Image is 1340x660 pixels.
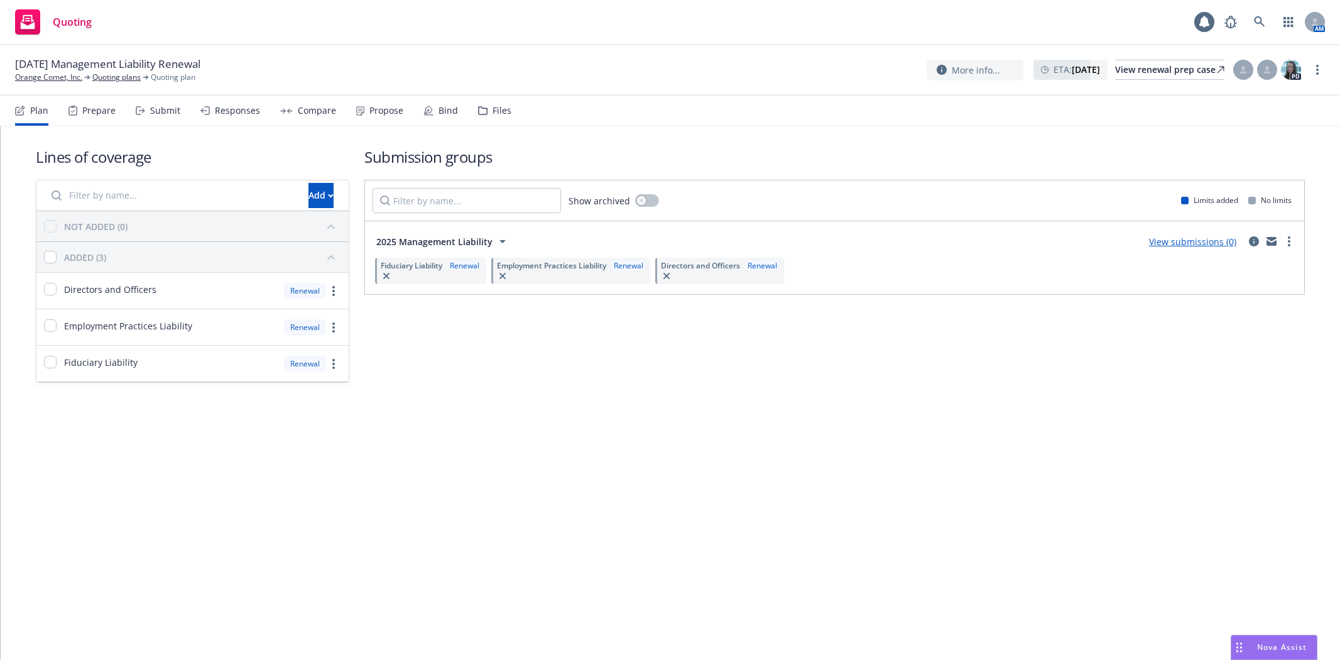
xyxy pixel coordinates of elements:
[1072,63,1100,75] strong: [DATE]
[326,283,341,299] a: more
[1276,9,1301,35] a: Switch app
[64,216,341,236] button: NOT ADDED (0)
[308,184,334,207] div: Add
[284,319,326,335] div: Renewal
[53,17,92,27] span: Quoting
[82,106,116,116] div: Prepare
[326,320,341,335] a: more
[952,63,1000,77] span: More info...
[369,106,403,116] div: Propose
[497,260,606,271] span: Employment Practices Liability
[44,183,301,208] input: Filter by name...
[64,283,156,296] span: Directors and Officers
[284,356,326,371] div: Renewal
[1282,234,1297,249] a: more
[1231,635,1317,660] button: Nova Assist
[1218,9,1243,35] a: Report a Bug
[36,146,349,167] h1: Lines of coverage
[15,72,82,83] a: Orange Comet, Inc.
[447,260,482,271] div: Renewal
[298,106,336,116] div: Compare
[661,260,740,271] span: Directors and Officers
[438,106,458,116] div: Bind
[64,356,138,369] span: Fiduciary Liability
[1115,60,1224,79] div: View renewal prep case
[1181,195,1238,206] div: Limits added
[1054,63,1100,76] span: ETA :
[493,106,511,116] div: Files
[64,319,192,333] span: Employment Practices Liability
[569,194,630,207] span: Show archived
[64,251,106,264] div: ADDED (3)
[1264,234,1279,249] a: mail
[1248,195,1292,206] div: No limits
[927,60,1023,80] button: More info...
[376,235,493,248] span: 2025 Management Liability
[92,72,141,83] a: Quoting plans
[308,183,334,208] button: Add
[64,220,128,233] div: NOT ADDED (0)
[1246,234,1261,249] a: circleInformation
[1310,62,1325,77] a: more
[1115,60,1224,80] a: View renewal prep case
[381,260,442,271] span: Fiduciary Liability
[284,283,326,299] div: Renewal
[1247,9,1272,35] a: Search
[745,260,780,271] div: Renewal
[1149,236,1236,248] a: View submissions (0)
[64,247,341,267] button: ADDED (3)
[1257,642,1307,652] span: Nova Assist
[215,106,260,116] div: Responses
[611,260,646,271] div: Renewal
[364,146,1305,167] h1: Submission groups
[326,356,341,371] a: more
[15,57,200,72] span: [DATE] Management Liability Renewal
[10,4,97,40] a: Quoting
[373,188,561,213] input: Filter by name...
[1231,635,1247,659] div: Drag to move
[373,229,514,254] button: 2025 Management Liability
[150,106,180,116] div: Submit
[30,106,48,116] div: Plan
[151,72,195,83] span: Quoting plan
[1281,60,1301,80] img: photo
